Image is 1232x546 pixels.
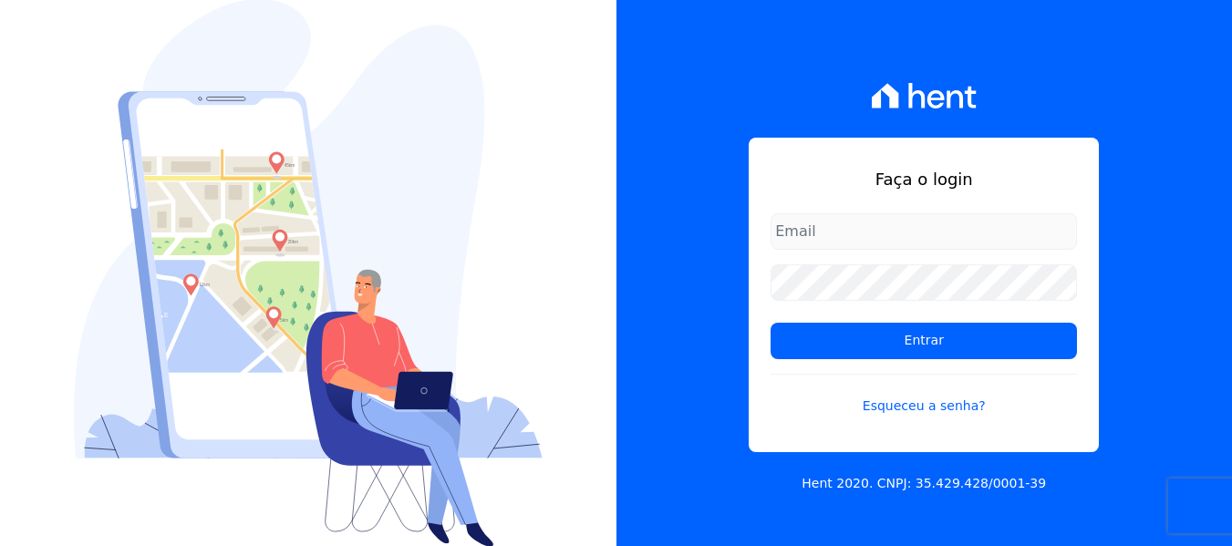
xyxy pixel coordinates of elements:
input: Entrar [771,323,1077,359]
input: Email [771,213,1077,250]
a: Esqueceu a senha? [771,374,1077,416]
h1: Faça o login [771,167,1077,191]
p: Hent 2020. CNPJ: 35.429.428/0001-39 [802,474,1046,493]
